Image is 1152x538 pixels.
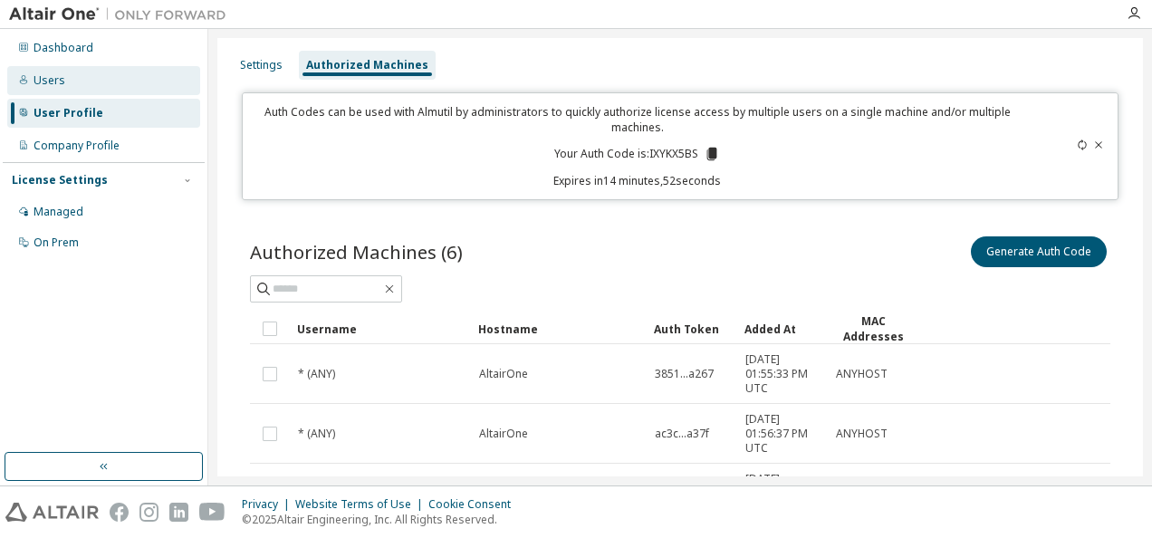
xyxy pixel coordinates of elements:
[34,139,120,153] div: Company Profile
[34,106,103,120] div: User Profile
[34,41,93,55] div: Dashboard
[5,503,99,522] img: altair_logo.svg
[836,427,888,441] span: ANYHOST
[654,314,730,343] div: Auth Token
[745,472,820,515] span: [DATE] 11:50:03 AM UTC
[295,497,428,512] div: Website Terms of Use
[9,5,235,24] img: Altair One
[242,512,522,527] p: © 2025 Altair Engineering, Inc. All Rights Reserved.
[479,427,528,441] span: AltairOne
[250,239,463,264] span: Authorized Machines (6)
[745,412,820,456] span: [DATE] 01:56:37 PM UTC
[254,173,1022,188] p: Expires in 14 minutes, 52 seconds
[34,235,79,250] div: On Prem
[139,503,158,522] img: instagram.svg
[971,236,1107,267] button: Generate Auth Code
[34,73,65,88] div: Users
[12,173,108,187] div: License Settings
[655,367,714,381] span: 3851...a267
[298,367,335,381] span: * (ANY)
[554,146,720,162] p: Your Auth Code is: IXYKX5BS
[835,313,911,344] div: MAC Addresses
[199,503,226,522] img: youtube.svg
[744,314,821,343] div: Added At
[478,314,639,343] div: Hostname
[479,367,528,381] span: AltairOne
[306,58,428,72] div: Authorized Machines
[836,367,888,381] span: ANYHOST
[254,104,1022,135] p: Auth Codes can be used with Almutil by administrators to quickly authorize license access by mult...
[655,427,709,441] span: ac3c...a37f
[745,352,820,396] span: [DATE] 01:55:33 PM UTC
[242,497,295,512] div: Privacy
[298,427,335,441] span: * (ANY)
[110,503,129,522] img: facebook.svg
[34,205,83,219] div: Managed
[169,503,188,522] img: linkedin.svg
[297,314,464,343] div: Username
[428,497,522,512] div: Cookie Consent
[240,58,283,72] div: Settings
